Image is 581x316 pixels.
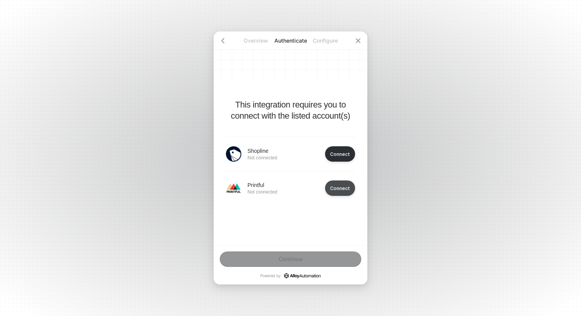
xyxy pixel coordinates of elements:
p: Configure [308,37,342,45]
p: Overview [239,37,273,45]
p: Printful [247,181,277,189]
img: icon [226,146,241,162]
p: Shopline [247,147,277,155]
p: Authenticate [273,37,308,45]
button: Connect [325,146,355,162]
img: icon [226,180,241,196]
p: This integration requires you to connect with the listed account(s) [226,99,355,121]
span: icon-close [355,38,361,44]
div: Connect [330,185,350,191]
a: icon-success [284,273,321,278]
p: Not connected [247,189,277,195]
p: Not connected [247,155,277,161]
p: Powered by [260,273,321,278]
span: icon-arrow-left [220,38,226,44]
div: Connect [330,151,350,157]
button: Continue [220,251,361,267]
button: Connect [325,180,355,196]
